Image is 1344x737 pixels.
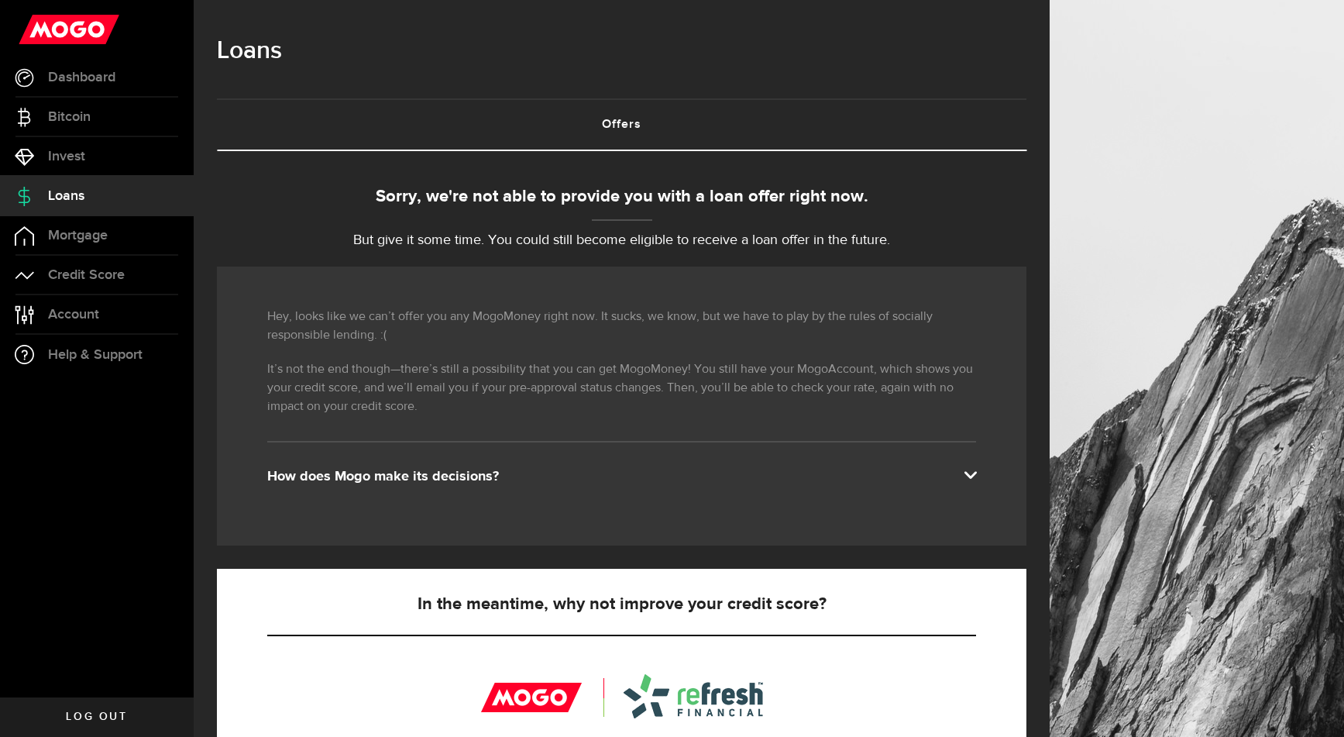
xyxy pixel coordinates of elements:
ul: Tabs Navigation [217,98,1026,151]
span: Account [48,308,99,322]
h5: In the meantime, why not improve your credit score? [267,595,976,614]
div: Sorry, we're not able to provide you with a loan offer right now. [217,184,1026,210]
h1: Loans [217,31,1026,71]
span: Credit Score [48,268,125,282]
span: Dashboard [48,71,115,84]
p: It’s not the end though—there’s still a possibility that you can get MogoMoney! You still have yo... [267,360,976,416]
div: How does Mogo make its decisions? [267,467,976,486]
span: Log out [66,711,127,722]
a: Offers [217,100,1026,150]
p: But give it some time. You could still become eligible to receive a loan offer in the future. [217,230,1026,251]
span: Bitcoin [48,110,91,124]
span: Loans [48,189,84,203]
span: Mortgage [48,229,108,243]
iframe: LiveChat chat widget [1279,672,1344,737]
span: Invest [48,150,85,164]
span: Help & Support [48,348,143,362]
p: Hey, looks like we can’t offer you any MogoMoney right now. It sucks, we know, but we have to pla... [267,308,976,345]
